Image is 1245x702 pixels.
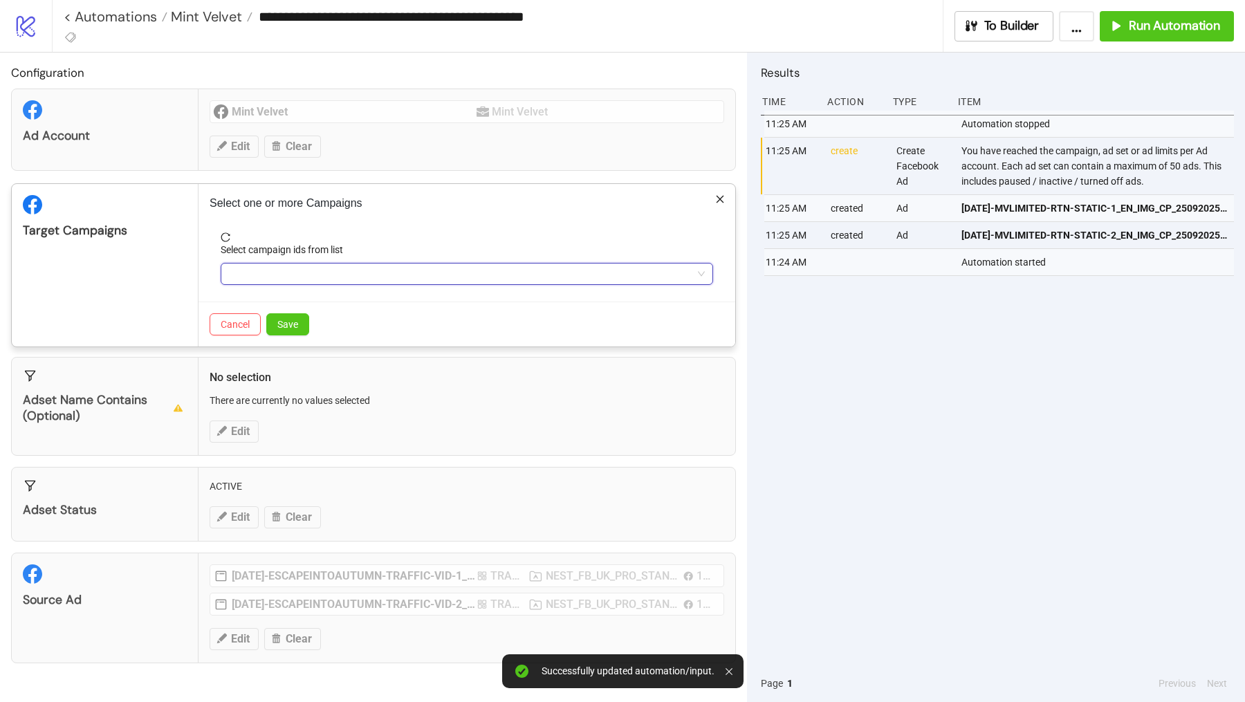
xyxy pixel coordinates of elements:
[764,111,820,137] div: 11:25 AM
[826,89,881,115] div: Action
[1154,676,1200,691] button: Previous
[23,223,187,239] div: Target Campaigns
[277,319,298,330] span: Save
[984,18,1040,34] span: To Builder
[1059,11,1094,41] button: ...
[221,242,352,257] label: Select campaign ids from list
[764,138,820,194] div: 11:25 AM
[1100,11,1234,41] button: Run Automation
[829,222,885,248] div: created
[761,89,816,115] div: Time
[764,195,820,221] div: 11:25 AM
[229,266,232,282] input: Select campaign ids from list
[957,89,1234,115] div: Item
[167,8,242,26] span: Mint Velvet
[764,249,820,275] div: 11:24 AM
[221,319,250,330] span: Cancel
[221,232,713,242] span: reload
[961,195,1228,221] a: [DATE]-MVLIMITED-RTN-STATIC-1_EN_IMG_CP_25092025_F_CC_SC1_USP4_MVLIMITED
[764,222,820,248] div: 11:25 AM
[210,313,261,335] button: Cancel
[892,89,947,115] div: Type
[829,195,885,221] div: created
[895,138,950,194] div: Create Facebook Ad
[1203,676,1231,691] button: Next
[11,64,736,82] h2: Configuration
[210,195,724,212] p: Select one or more Campaigns
[960,138,1237,194] div: You have reached the campaign, ad set or ad limits per Ad account. Each ad set can contain a maxi...
[761,64,1234,82] h2: Results
[761,676,783,691] span: Page
[961,201,1228,216] span: [DATE]-MVLIMITED-RTN-STATIC-1_EN_IMG_CP_25092025_F_CC_SC1_USP4_MVLIMITED
[895,222,950,248] div: Ad
[960,111,1237,137] div: Automation stopped
[961,228,1228,243] span: [DATE]-MVLIMITED-RTN-STATIC-2_EN_IMG_CP_25092025_F_CC_SC1_USP4_MVLIMITED
[961,222,1228,248] a: [DATE]-MVLIMITED-RTN-STATIC-2_EN_IMG_CP_25092025_F_CC_SC1_USP4_MVLIMITED
[783,676,797,691] button: 1
[1129,18,1220,34] span: Run Automation
[542,665,714,677] div: Successfully updated automation/input.
[64,10,167,24] a: < Automations
[715,194,725,204] span: close
[895,195,950,221] div: Ad
[829,138,885,194] div: create
[266,313,309,335] button: Save
[167,10,252,24] a: Mint Velvet
[954,11,1054,41] button: To Builder
[960,249,1237,275] div: Automation started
